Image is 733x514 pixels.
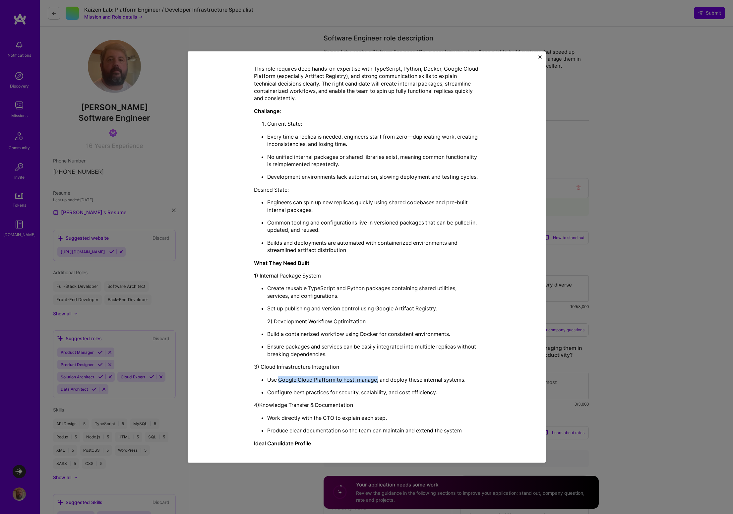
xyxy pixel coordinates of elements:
p: Technical Expertise: [254,452,479,460]
p: 2) Development Workflow Optimization [267,318,479,325]
strong: Challange: [254,108,281,114]
p: 3) Cloud Infrastructure Integration [254,363,479,370]
p: Work directly with the CTO to explain each step. [267,414,479,421]
p: Produce clear documentation so the team can maintain and extend the system [267,427,479,434]
p: Engineers can spin up new replicas quickly using shared codebases and pre-built internal packages. [267,199,479,214]
p: 1) Internal Package System [254,272,479,279]
p: Every time a replica is needed, engineers start from zero—duplicating work, creating inconsistenc... [267,133,479,148]
p: Ensure packages and services can be easily integrated into multiple replicas without breaking dep... [267,343,479,358]
p: Desired State: [254,186,479,193]
strong: Ideal Candidate Profile [254,440,311,447]
p: Create reusable TypeScript and Python packages containing shared utilities, services, and configu... [267,285,479,299]
p: Current State: [267,120,479,127]
p: Common tooling and configurations live in versioned packages that can be pulled in, updated, and ... [267,219,479,234]
p: Use Google Cloud Platform to host, manage, and deploy these internal systems. [267,376,479,383]
p: Set up publishing and version control using Google Artifact Registry. [267,305,479,312]
p: This role requires deep hands-on expertise with TypeScript, Python, Docker, Google Cloud Platform... [254,65,479,102]
p: No unified internal packages or shared libraries exist, meaning common functionality is reimpleme... [267,153,479,168]
p: Configure best practices for security, scalability, and cost efficiency. [267,389,479,396]
button: Close [538,55,542,62]
p: 4)Knowledge Transfer & Documentation [254,401,479,409]
strong: What They Need Built [254,260,309,266]
p: Build a containerized workflow using Docker for consistent environments. [267,330,479,338]
p: Development environments lack automation, slowing deployment and testing cycles. [267,173,479,180]
p: Builds and deployments are automated with containerized environments and streamlined artifact dis... [267,239,479,254]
